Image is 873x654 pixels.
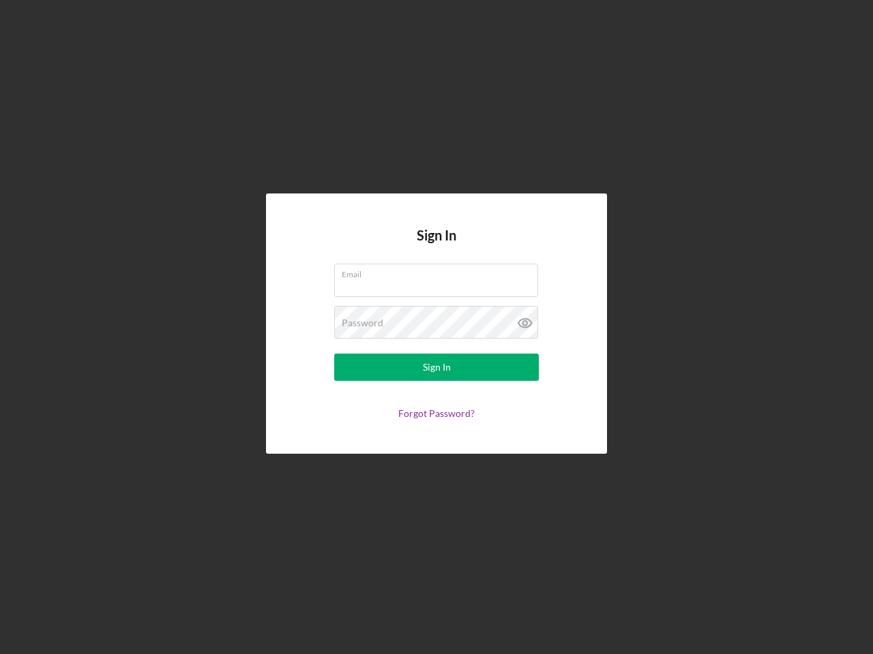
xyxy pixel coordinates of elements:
button: Sign In [334,354,539,381]
h4: Sign In [417,228,456,264]
label: Password [342,317,383,328]
div: Sign In [423,354,451,381]
a: Forgot Password? [398,407,475,419]
label: Email [342,264,538,279]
